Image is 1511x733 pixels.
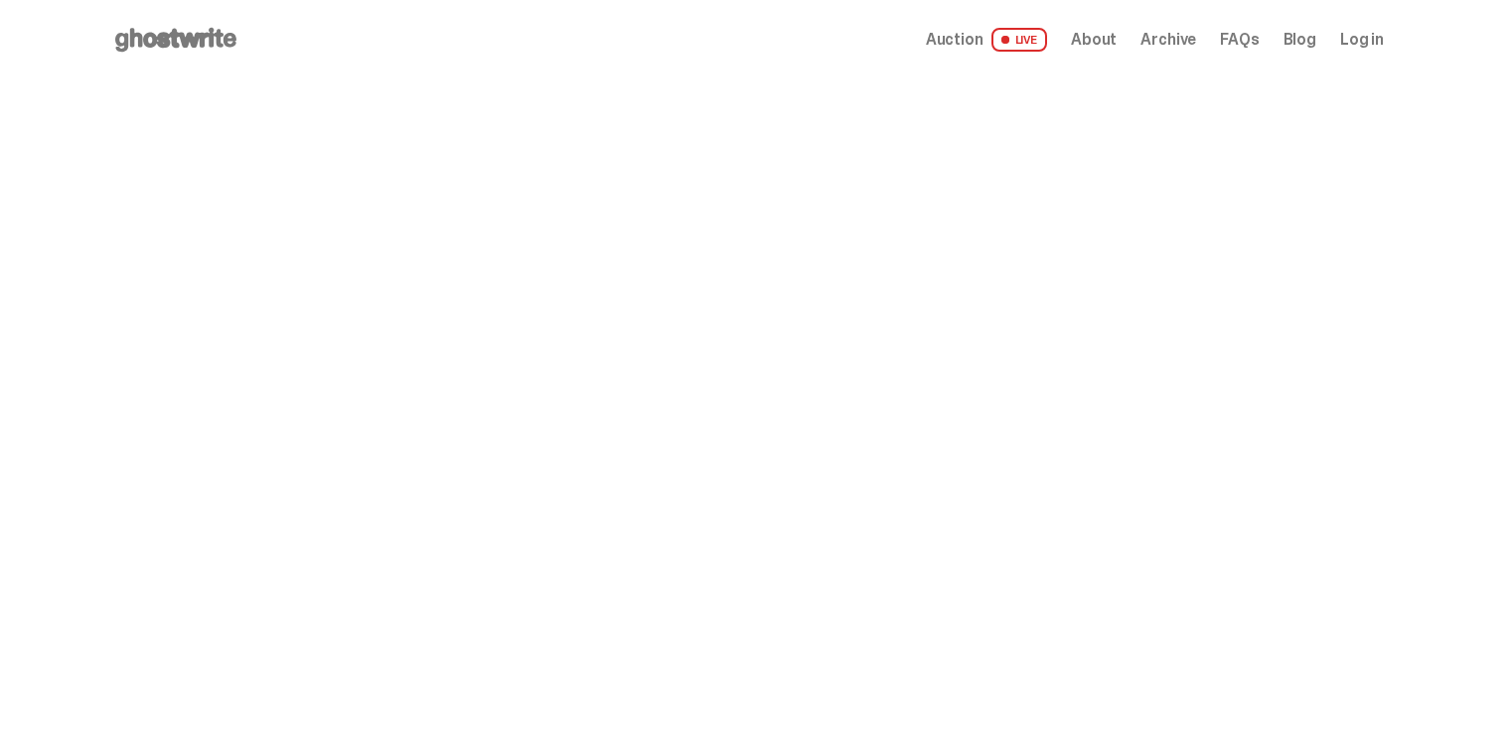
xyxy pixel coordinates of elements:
[926,28,1047,52] a: Auction LIVE
[1220,32,1259,48] a: FAQs
[1340,32,1384,48] a: Log in
[991,28,1048,52] span: LIVE
[1284,32,1316,48] a: Blog
[1071,32,1117,48] a: About
[926,32,983,48] span: Auction
[1140,32,1196,48] a: Archive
